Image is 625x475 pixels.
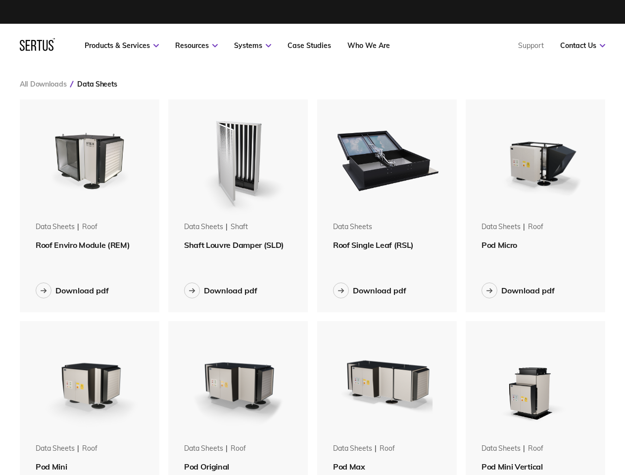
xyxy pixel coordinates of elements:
[518,41,544,50] a: Support
[353,285,406,295] div: Download pdf
[333,444,372,454] div: Data Sheets
[501,285,555,295] div: Download pdf
[36,283,109,298] button: Download pdf
[36,222,74,232] div: Data Sheets
[184,444,223,454] div: Data Sheets
[36,462,67,472] span: Pod Mini
[481,240,517,250] span: Pod Micro
[288,41,331,50] a: Case Studies
[82,444,97,454] div: roof
[231,222,247,232] div: shaft
[333,462,365,472] span: Pod Max
[82,222,97,232] div: roof
[184,240,284,250] span: Shaft Louvre Damper (SLD)
[184,222,223,232] div: Data Sheets
[204,285,257,295] div: Download pdf
[36,444,74,454] div: Data Sheets
[231,444,245,454] div: roof
[333,222,372,232] div: Data Sheets
[380,444,394,454] div: roof
[333,283,406,298] button: Download pdf
[481,283,555,298] button: Download pdf
[175,41,218,50] a: Resources
[560,41,605,50] a: Contact Us
[347,41,390,50] a: Who We Are
[36,240,130,250] span: Roof Enviro Module (REM)
[20,80,66,89] a: All Downloads
[55,285,109,295] div: Download pdf
[85,41,159,50] a: Products & Services
[481,222,520,232] div: Data Sheets
[447,360,625,475] iframe: Chat Widget
[528,222,543,232] div: roof
[333,240,414,250] span: Roof Single Leaf (RSL)
[184,283,257,298] button: Download pdf
[234,41,271,50] a: Systems
[184,462,229,472] span: Pod Original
